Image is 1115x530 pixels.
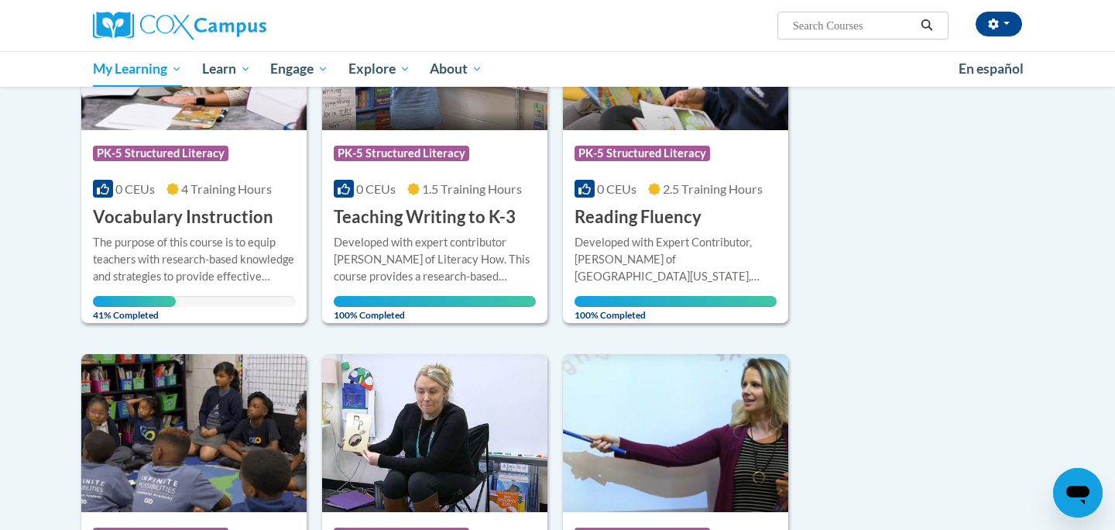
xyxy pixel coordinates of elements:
[192,51,261,87] a: Learn
[338,51,420,87] a: Explore
[420,51,493,87] a: About
[93,12,266,40] img: Cox Campus
[976,12,1022,36] button: Account Settings
[322,354,547,512] img: Course Logo
[597,181,636,196] span: 0 CEUs
[949,53,1034,85] a: En español
[93,146,228,161] span: PK-5 Structured Literacy
[575,205,702,229] h3: Reading Fluency
[93,60,182,78] span: My Learning
[334,296,536,321] span: 100% Completed
[93,12,387,40] a: Cox Campus
[181,181,272,196] span: 4 Training Hours
[348,60,410,78] span: Explore
[356,181,396,196] span: 0 CEUs
[115,181,155,196] span: 0 CEUs
[563,354,788,512] img: Course Logo
[270,60,328,78] span: Engage
[959,60,1024,77] span: En español
[575,296,777,307] div: Your progress
[1053,468,1103,518] iframe: Button to launch messaging window
[422,181,522,196] span: 1.5 Training Hours
[791,16,915,35] input: Search Courses
[260,51,338,87] a: Engage
[93,205,273,229] h3: Vocabulary Instruction
[93,234,295,285] div: The purpose of this course is to equip teachers with research-based knowledge and strategies to p...
[430,60,482,78] span: About
[81,354,307,512] img: Course Logo
[70,51,1045,87] div: Main menu
[575,146,710,161] span: PK-5 Structured Literacy
[334,234,536,285] div: Developed with expert contributor [PERSON_NAME] of Literacy How. This course provides a research-...
[663,181,763,196] span: 2.5 Training Hours
[575,296,777,321] span: 100% Completed
[83,51,192,87] a: My Learning
[915,16,938,35] button: Search
[93,296,176,307] div: Your progress
[334,146,469,161] span: PK-5 Structured Literacy
[334,205,516,229] h3: Teaching Writing to K-3
[575,234,777,285] div: Developed with Expert Contributor, [PERSON_NAME] of [GEOGRAPHIC_DATA][US_STATE], [GEOGRAPHIC_DATA...
[93,296,176,321] span: 41% Completed
[202,60,251,78] span: Learn
[334,296,536,307] div: Your progress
